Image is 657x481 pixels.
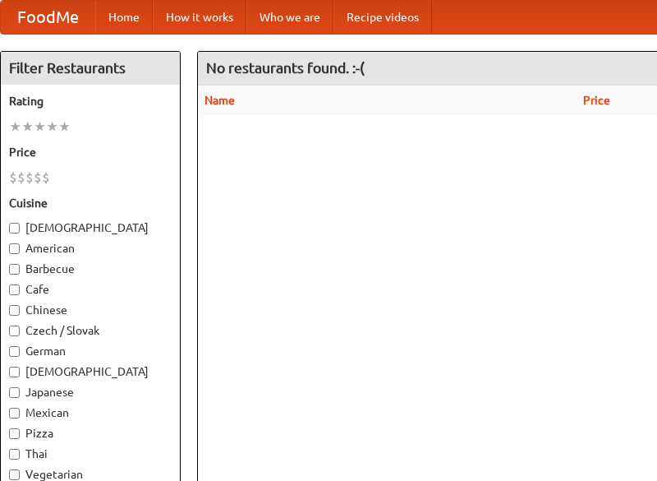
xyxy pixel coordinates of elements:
input: German [9,346,20,357]
label: Pizza [9,425,172,442]
label: Cafe [9,281,172,298]
a: FoodMe [1,1,95,34]
label: [DEMOGRAPHIC_DATA] [9,220,172,236]
input: Thai [9,449,20,460]
a: Who we are [246,1,333,34]
input: Mexican [9,408,20,419]
input: [DEMOGRAPHIC_DATA] [9,223,20,234]
li: ★ [58,118,71,136]
a: Price [583,94,610,107]
li: ★ [21,118,34,136]
a: Home [95,1,153,34]
li: $ [17,169,25,187]
li: ★ [34,118,46,136]
a: Name [204,94,235,107]
input: Japanese [9,387,20,398]
li: $ [34,169,42,187]
label: Japanese [9,384,172,400]
label: [DEMOGRAPHIC_DATA] [9,363,172,380]
input: American [9,243,20,254]
label: American [9,240,172,257]
input: Cafe [9,284,20,295]
h4: Filter Restaurants [1,52,180,85]
h5: Rating [9,93,172,109]
h5: Price [9,144,172,160]
label: Chinese [9,302,172,318]
li: ★ [9,118,21,136]
ng-pluralize: No restaurants found. :-( [206,60,365,76]
input: Chinese [9,305,20,316]
li: $ [25,169,34,187]
input: Pizza [9,428,20,439]
a: How it works [153,1,246,34]
label: Mexican [9,405,172,421]
label: German [9,343,172,359]
li: $ [42,169,50,187]
input: Barbecue [9,264,20,275]
input: Czech / Slovak [9,326,20,336]
a: Recipe videos [333,1,432,34]
input: Vegetarian [9,469,20,480]
li: $ [9,169,17,187]
input: [DEMOGRAPHIC_DATA] [9,367,20,377]
label: Barbecue [9,261,172,277]
label: Czech / Slovak [9,322,172,339]
li: ★ [46,118,58,136]
label: Thai [9,446,172,462]
h5: Cuisine [9,195,172,211]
